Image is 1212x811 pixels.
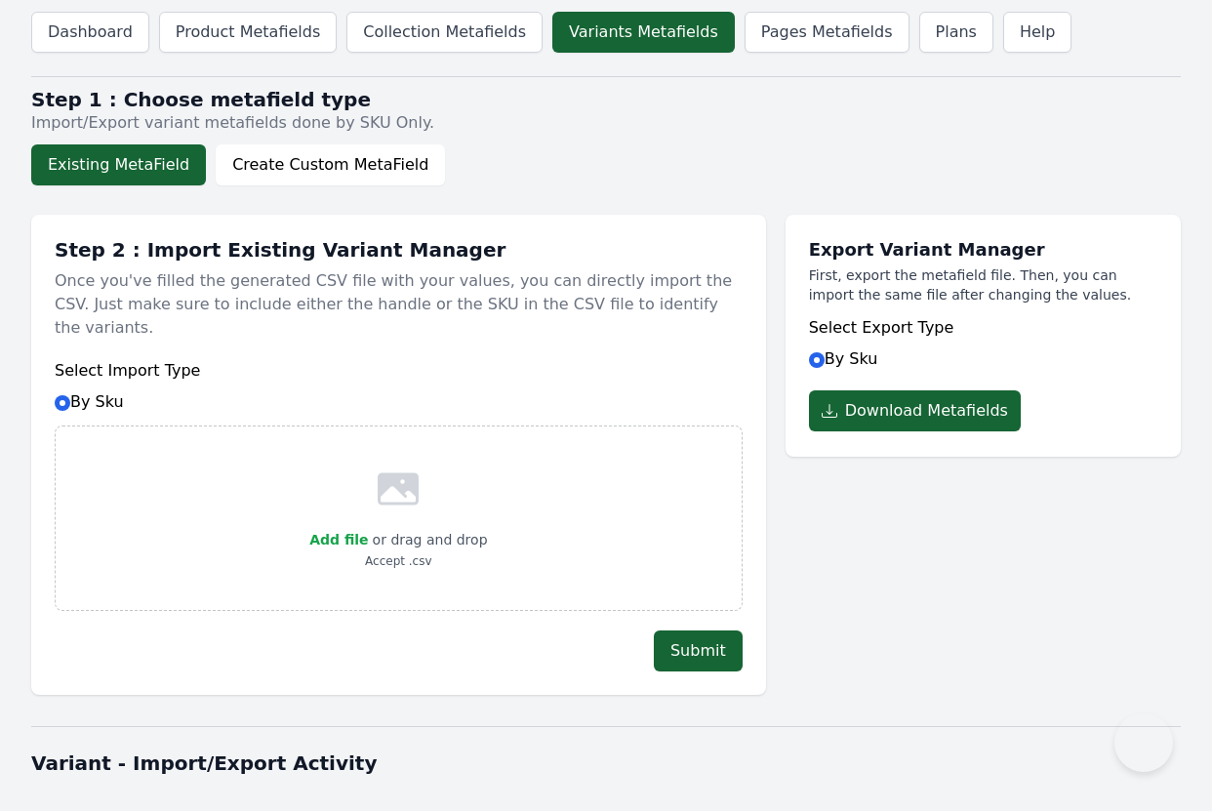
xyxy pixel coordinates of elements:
a: Plans [919,12,993,53]
button: Submit [654,630,743,671]
a: Variants Metafields [552,12,735,53]
div: By Sku [55,359,743,414]
a: Pages Metafields [745,12,909,53]
button: Existing MetaField [31,144,206,185]
a: Collection Metafields [346,12,543,53]
p: Import/Export variant metafields done by SKU Only. [31,111,1181,135]
button: Download Metafields [809,390,1021,431]
h1: Export Variant Manager [809,238,1157,262]
p: Accept .csv [309,551,487,571]
h6: Select Export Type [809,316,1157,340]
span: Add file [309,532,368,547]
p: Once you've filled the generated CSV file with your values, you can directly import the CSV. Just... [55,262,743,347]
h1: Variant - Import/Export Activity [31,750,1181,777]
a: Help [1003,12,1071,53]
h6: Select Import Type [55,359,743,383]
div: By Sku [809,316,1157,371]
a: Dashboard [31,12,149,53]
a: Product Metafields [159,12,337,53]
h1: Step 2 : Import Existing Variant Manager [55,238,743,262]
button: Create Custom MetaField [216,144,445,185]
iframe: Toggle Customer Support [1114,713,1173,772]
p: or drag and drop [369,528,488,551]
h2: Step 1 : Choose metafield type [31,88,1181,111]
p: First, export the metafield file. Then, you can import the same file after changing the values. [809,265,1157,304]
